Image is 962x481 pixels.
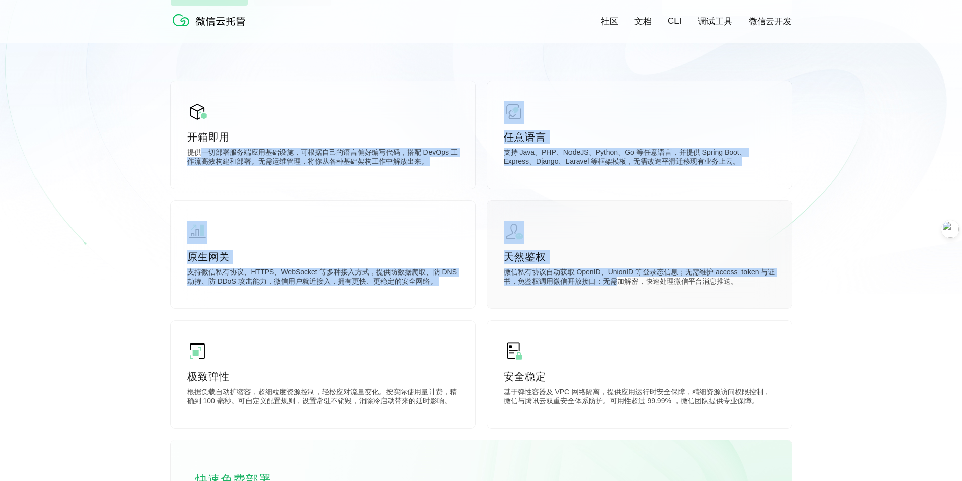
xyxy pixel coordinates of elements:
[187,130,459,144] p: 开箱即用
[504,388,775,408] p: 基于弹性容器及 VPC 网络隔离，提供应用运行时安全保障，精细资源访问权限控制，微信与腾讯云双重安全体系防护。可用性超过 99.99% ，微信团队提供专业保障。
[187,250,459,264] p: 原生网关
[504,148,775,168] p: 支持 Java、PHP、NodeJS、Python、Go 等任意语言，并提供 Spring Boot、Express、Django、Laravel 等框架模板，无需改造平滑迁移现有业务上云。
[749,16,792,27] a: 微信云开发
[504,369,775,384] p: 安全稳定
[187,268,459,288] p: 支持微信私有协议、HTTPS、WebSocket 等多种接入方式，提供防数据爬取、防 DNS 劫持、防 DDoS 攻击能力，微信用户就近接入，拥有更快、更稳定的安全网络。
[171,10,252,30] img: 微信云托管
[668,16,681,26] a: CLI
[698,16,732,27] a: 调试工具
[171,23,252,32] a: 微信云托管
[601,16,618,27] a: 社区
[187,369,459,384] p: 极致弹性
[634,16,652,27] a: 文档
[187,388,459,408] p: 根据负载自动扩缩容，超细粒度资源控制，轻松应对流量变化。按实际使用量计费，精确到 100 毫秒。可自定义配置规则，设置常驻不销毁，消除冷启动带来的延时影响。
[504,250,775,264] p: 天然鉴权
[504,268,775,288] p: 微信私有协议自动获取 OpenID、UnionID 等登录态信息；无需维护 access_token 与证书，免鉴权调用微信开放接口；无需加解密，快速处理微信平台消息推送。
[187,148,459,168] p: 提供一切部署服务端应用基础设施，可根据自己的语言偏好编写代码，搭配 DevOps 工作流高效构建和部署。无需运维管理，将你从各种基础架构工作中解放出来。
[504,130,775,144] p: 任意语言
